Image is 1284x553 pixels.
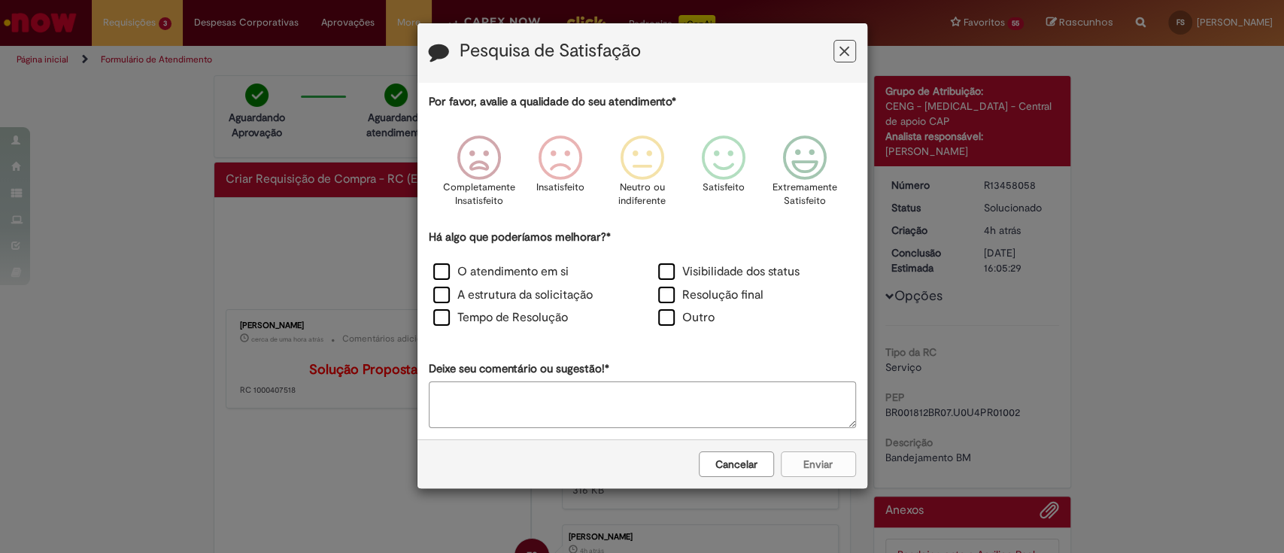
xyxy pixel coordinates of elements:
[433,309,568,327] label: Tempo de Resolução
[766,124,843,227] div: Extremamente Satisfeito
[699,451,774,477] button: Cancelar
[536,181,584,195] p: Insatisfeito
[441,124,518,227] div: Completamente Insatisfeito
[460,41,641,61] label: Pesquisa de Satisfação
[615,181,669,208] p: Neutro ou indiferente
[685,124,762,227] div: Satisfeito
[658,287,763,304] label: Resolução final
[433,263,569,281] label: O atendimento em si
[429,361,609,377] label: Deixe seu comentário ou sugestão!*
[603,124,680,227] div: Neutro ou indiferente
[433,287,593,304] label: A estrutura da solicitação
[658,309,715,327] label: Outro
[658,263,800,281] label: Visibilidade dos status
[773,181,837,208] p: Extremamente Satisfeito
[429,229,856,331] div: Há algo que poderíamos melhorar?*
[443,181,515,208] p: Completamente Insatisfeito
[522,124,599,227] div: Insatisfeito
[703,181,745,195] p: Satisfeito
[429,94,676,110] label: Por favor, avalie a qualidade do seu atendimento*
